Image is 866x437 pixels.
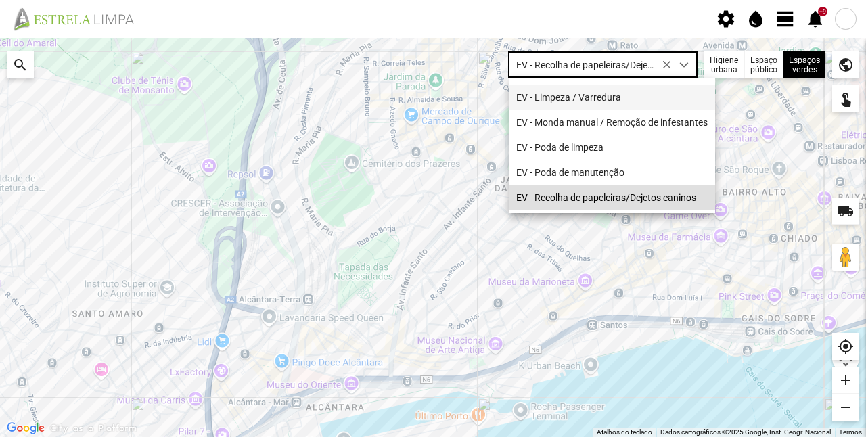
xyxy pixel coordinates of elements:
[818,7,827,16] div: +9
[509,110,715,135] li: EV - Monda manual / Remoção de infestantes
[832,244,859,271] button: Arraste o Pegman até o mapa para abrir o Street View
[509,85,715,110] li: EV - Limpeza / Varredura
[805,9,825,29] span: notifications
[509,185,715,210] li: EV - Recolha de papeleiras/Dejetos caninos
[9,7,149,31] img: file
[509,160,715,185] li: EV - Poda de manutenção
[509,135,715,160] li: EV - Poda de limpeza
[509,52,671,77] span: EV - Recolha de papeleiras/Dejetos caninos
[839,428,862,436] a: Termos (abre em uma nova guia)
[832,394,859,421] div: remove
[775,9,796,29] span: view_day
[3,419,48,437] img: Google
[660,428,831,436] span: Dados cartográficos ©2025 Google, Inst. Geogr. Nacional
[832,198,859,225] div: local_shipping
[516,167,624,178] span: EV - Poda de manutenção
[832,51,859,78] div: public
[704,51,745,78] div: Higiene urbana
[7,51,34,78] div: search
[516,142,603,153] span: EV - Poda de limpeza
[832,333,859,360] div: my_location
[3,419,48,437] a: Abrir esta área no Google Maps (abre uma nova janela)
[832,85,859,112] div: touch_app
[597,428,652,437] button: Atalhos do teclado
[745,51,783,78] div: Espaço público
[783,51,825,78] div: Espaços verdes
[516,92,621,103] span: EV - Limpeza / Varredura
[671,52,698,77] div: dropdown trigger
[746,9,766,29] span: water_drop
[516,117,708,128] span: EV - Monda manual / Remoção de infestantes
[716,9,736,29] span: settings
[516,192,696,203] span: EV - Recolha de papeleiras/Dejetos caninos
[832,367,859,394] div: add
[509,210,715,235] li: EV - Rega manual de canteiros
